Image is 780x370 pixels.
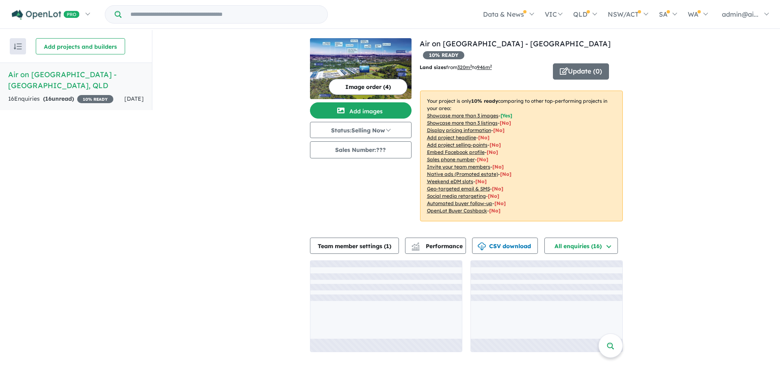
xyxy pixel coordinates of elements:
[427,186,490,192] u: Geo-targeted email & SMS
[477,64,492,70] u: 946 m
[405,238,466,254] button: Performance
[427,127,491,133] u: Display pricing information
[427,142,487,148] u: Add project selling-points
[472,238,538,254] button: CSV download
[12,10,80,20] img: Openlot PRO Logo White
[427,149,485,155] u: Embed Facebook profile
[472,64,492,70] span: to
[412,245,420,250] img: bar-chart.svg
[427,164,490,170] u: Invite your team members
[494,200,506,206] span: [No]
[43,95,74,102] strong: ( unread)
[478,242,486,251] img: download icon
[420,91,623,221] p: Your project is only comparing to other top-performing projects in your area: - - - - - - - - - -...
[45,95,52,102] span: 16
[14,43,22,50] img: sort.svg
[493,127,505,133] span: [ No ]
[475,178,487,184] span: [No]
[478,134,490,141] span: [ No ]
[490,64,492,68] sup: 2
[427,113,498,119] u: Showcase more than 3 images
[412,242,419,247] img: line-chart.svg
[500,120,511,126] span: [ No ]
[420,39,611,48] a: Air on [GEOGRAPHIC_DATA] - [GEOGRAPHIC_DATA]
[427,193,486,199] u: Social media retargeting
[123,6,326,23] input: Try estate name, suburb, builder or developer
[124,95,144,102] span: [DATE]
[477,156,488,162] span: [ No ]
[423,51,464,59] span: 10 % READY
[544,238,618,254] button: All enquiries (16)
[490,142,501,148] span: [ No ]
[8,69,144,91] h5: Air on [GEOGRAPHIC_DATA] - [GEOGRAPHIC_DATA] , QLD
[427,178,473,184] u: Weekend eDM slots
[386,242,389,250] span: 1
[77,95,113,103] span: 10 % READY
[427,156,475,162] u: Sales phone number
[413,242,463,250] span: Performance
[36,38,125,54] button: Add projects and builders
[488,193,499,199] span: [No]
[420,64,446,70] b: Land sizes
[722,10,758,18] span: admin@ai...
[310,122,412,138] button: Status:Selling Now
[329,79,407,95] button: Image order (4)
[471,98,498,104] b: 10 % ready
[427,120,498,126] u: Showcase more than 3 listings
[500,171,511,177] span: [No]
[500,113,512,119] span: [ Yes ]
[427,171,498,177] u: Native ads (Promoted estate)
[310,141,412,158] button: Sales Number:???
[310,38,412,99] img: Air on Rochedale Estate - Rochedale
[492,186,503,192] span: [No]
[487,149,498,155] span: [ No ]
[489,208,500,214] span: [No]
[310,102,412,119] button: Add images
[427,200,492,206] u: Automated buyer follow-up
[457,64,472,70] u: 320 m
[8,94,113,104] div: 16 Enquir ies
[427,134,476,141] u: Add project headline
[427,208,487,214] u: OpenLot Buyer Cashback
[310,238,399,254] button: Team member settings (1)
[553,63,609,80] button: Update (0)
[492,164,504,170] span: [ No ]
[470,64,472,68] sup: 2
[420,63,547,71] p: from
